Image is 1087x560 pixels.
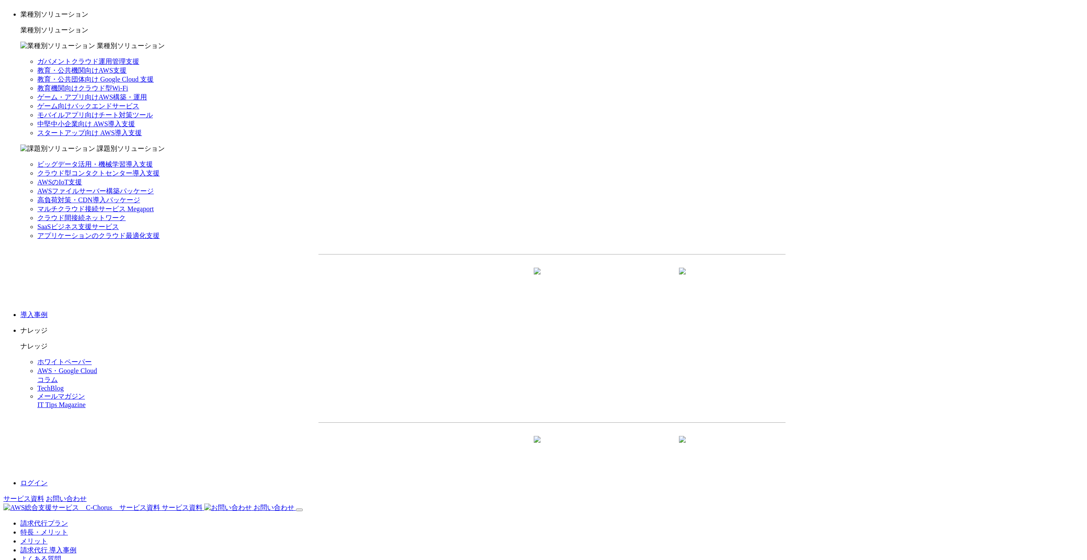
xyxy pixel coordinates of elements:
[20,479,48,486] a: ログイン
[20,342,1084,351] p: ナレッジ
[411,268,548,289] a: 資料を請求する
[37,367,97,383] span: AWS・Google Cloud コラム
[20,546,76,554] a: 請求代行 導入事例
[37,205,154,212] a: マルチクラウド接続サービス Megaport
[37,170,160,177] a: クラウド型コンタクトセンター導入支援
[20,520,68,527] a: 請求代行プラン
[20,26,1084,35] p: 業種別ソリューション
[37,67,127,74] a: 教育・公共機関向けAWS支援
[204,504,296,511] a: お問い合わせ お問い合わせ
[46,495,87,502] a: お問い合わせ
[162,504,203,511] span: サービス資料
[37,93,147,101] a: ゲーム・アプリ向けAWS構築・運用
[37,232,160,239] a: アプリケーションのクラウド最適化支援
[20,42,95,51] img: 業種別ソリューション
[37,161,153,168] a: ビッグデータ活用・機械学習導入支援
[556,268,693,289] a: まずは相談する
[37,178,82,186] a: AWSのIoT支援
[37,367,97,383] a: AWS・Google Cloudコラム
[679,268,686,290] img: 矢印
[37,385,64,392] a: TechBlog
[37,129,142,136] a: スタートアップ向け AWS導入支援
[20,326,1084,335] p: ナレッジ
[534,436,541,458] img: 矢印
[37,58,139,65] a: ガバメントクラウド運用管理支援
[20,144,95,153] img: 課題別ソリューション
[20,537,48,545] a: メリット
[37,393,85,408] span: メールマガジン IT Tips Magazine
[37,358,92,365] a: ホワイトペーパー
[37,76,154,83] a: 教育・公共団体向け Google Cloud 支援
[97,145,165,152] span: 課題別ソリューション
[20,529,68,536] a: 特長・メリット
[3,495,44,502] a: サービス資料
[20,311,48,318] a: 導入事例
[253,504,294,511] span: お問い合わせ
[97,42,165,49] span: 業種別ソリューション
[3,504,204,511] a: AWS総合支援サービス C-Chorus サービス資料 サービス資料
[20,10,1084,19] p: 業種別ソリューション
[534,268,541,290] img: 矢印
[37,223,119,230] a: SaaSビジネス支援サービス
[37,187,154,195] a: AWSファイルサーバー構築パッケージ
[37,196,140,204] a: 高負荷対策・CDN導入パッケージ
[204,503,252,512] img: お問い合わせ
[37,120,135,127] a: 中堅中小企業向け AWS導入支援
[37,102,139,110] a: ゲーム向けバックエンドサービス
[37,393,85,408] a: メールマガジンIT Tips Magazine
[37,111,153,119] a: モバイルアプリ向けチート対策ツール
[3,503,160,512] img: AWS総合支援サービス C-Chorus サービス資料
[37,85,128,92] a: 教育機関向けクラウド型Wi-Fi
[556,436,693,458] a: まずは相談する
[37,214,126,221] a: クラウド間接続ネットワーク
[411,436,548,458] a: 資料を請求する
[679,436,686,458] img: 矢印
